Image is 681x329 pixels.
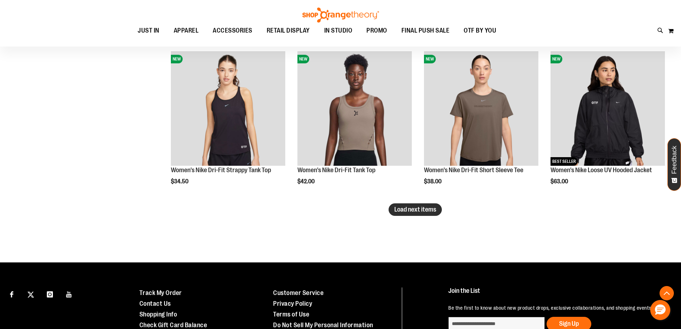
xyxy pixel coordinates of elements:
a: APPAREL [167,23,206,39]
a: OTF BY YOU [457,23,503,39]
button: Back To Top [660,286,674,300]
span: OTF BY YOU [464,23,496,39]
div: product [167,48,289,203]
a: Women's Nike Dri-Fit Strappy Tank Top [171,166,271,174]
span: IN STUDIO [324,23,352,39]
span: $63.00 [551,178,569,185]
span: FINAL PUSH SALE [401,23,450,39]
div: product [547,48,668,203]
span: JUST IN [138,23,159,39]
a: Women's Nike Loose UV Hooded Jacket [551,166,652,174]
button: Feedback - Show survey [667,138,681,191]
span: ACCESSORIES [213,23,252,39]
img: Shop Orangetheory [301,8,380,23]
a: Contact Us [139,300,171,307]
img: Women's Nike Dri-Fit Strappy Tank Top [171,51,285,166]
button: Hello, have a question? Let’s chat. [650,300,670,320]
a: Visit our Youtube page [63,287,75,300]
span: PROMO [366,23,387,39]
a: JUST IN [130,23,167,39]
a: Check Gift Card Balance [139,321,207,329]
span: RETAIL DISPLAY [267,23,310,39]
span: APPAREL [174,23,199,39]
a: Women's Nike Loose UV Hooded JacketNEWBEST SELLER [551,51,665,167]
a: ACCESSORIES [206,23,260,39]
a: Women's Nike Dri-Fit Short Sleeve TeeNEW [424,51,538,167]
img: Women's Nike Dri-Fit Short Sleeve Tee [424,51,538,166]
a: Do Not Sell My Personal Information [273,321,373,329]
a: Customer Service [273,289,324,296]
span: NEW [297,55,309,63]
div: product [420,48,542,203]
a: Visit our X page [25,287,37,300]
a: Shopping Info [139,311,177,318]
span: Sign Up [559,320,579,327]
a: RETAIL DISPLAY [260,23,317,39]
span: BEST SELLER [551,157,578,166]
a: PROMO [359,23,394,39]
a: IN STUDIO [317,23,360,39]
span: NEW [424,55,436,63]
span: $42.00 [297,178,316,185]
span: NEW [551,55,562,63]
img: Women's Nike Loose UV Hooded Jacket [551,51,665,166]
a: Terms of Use [273,311,309,318]
button: Load next items [389,203,442,216]
p: Be the first to know about new product drops, exclusive collaborations, and shopping events! [448,304,665,311]
span: $34.50 [171,178,189,185]
span: $38.00 [424,178,443,185]
a: FINAL PUSH SALE [394,23,457,39]
span: Load next items [394,206,436,213]
div: product [294,48,415,203]
span: NEW [171,55,183,63]
a: Track My Order [139,289,182,296]
h4: Join the List [448,287,665,301]
a: Women's Nike Dri-Fit Short Sleeve Tee [424,166,523,174]
img: Women's Nike Dri-Fit Tank Top [297,51,412,166]
a: Women's Nike Dri-Fit Strappy Tank TopNEW [171,51,285,167]
a: Women's Nike Dri-Fit Tank TopNEW [297,51,412,167]
a: Privacy Policy [273,300,312,307]
img: Twitter [28,291,34,298]
a: Visit our Facebook page [5,287,18,300]
span: Feedback [671,146,678,174]
a: Women's Nike Dri-Fit Tank Top [297,166,375,174]
a: Visit our Instagram page [44,287,56,300]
